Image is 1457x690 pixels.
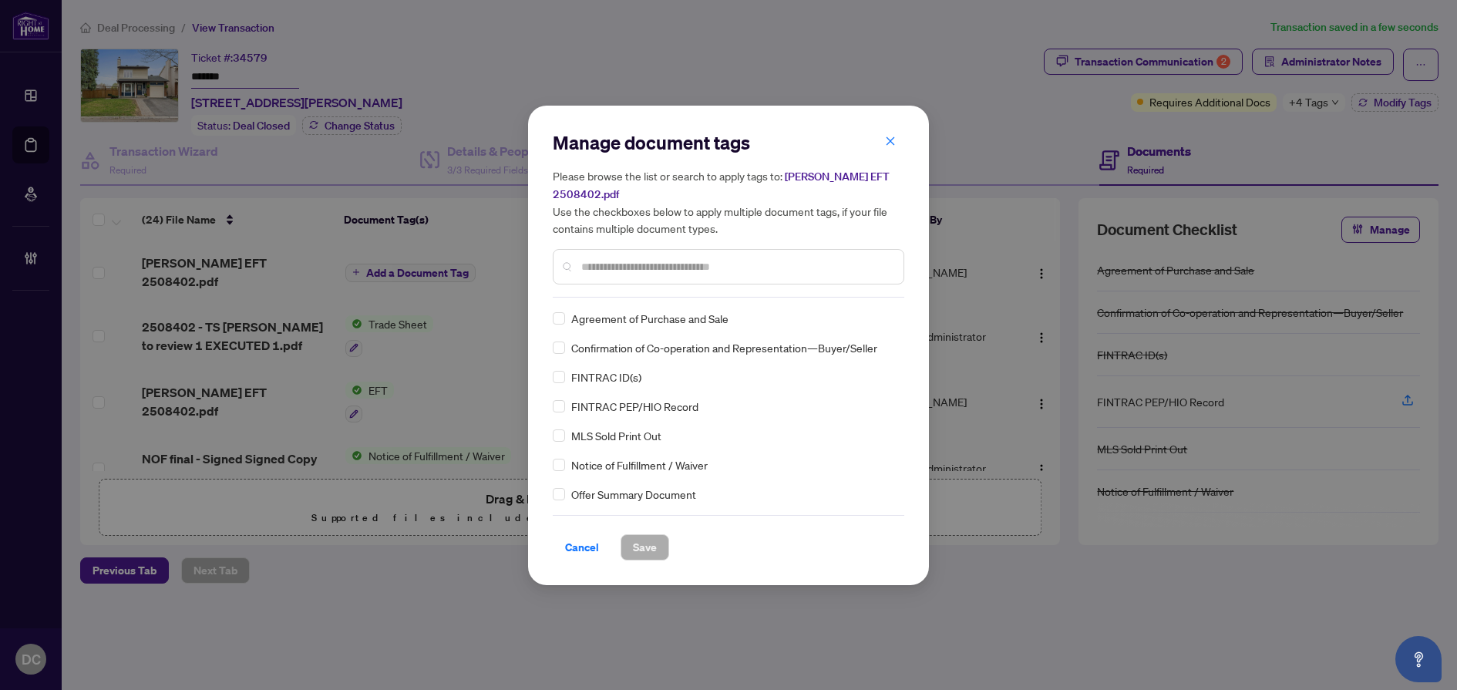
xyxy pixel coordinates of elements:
h2: Manage document tags [553,130,904,155]
button: Save [621,534,669,560]
span: [PERSON_NAME] EFT 2508402.pdf [553,170,890,201]
span: MLS Sold Print Out [571,427,661,444]
span: Offer Summary Document [571,486,696,503]
span: close [885,136,896,146]
span: Notice of Fulfillment / Waiver [571,456,708,473]
button: Cancel [553,534,611,560]
button: Open asap [1395,636,1442,682]
span: Cancel [565,535,599,560]
span: Confirmation of Co-operation and Representation—Buyer/Seller [571,339,877,356]
span: Agreement of Purchase and Sale [571,310,728,327]
span: FINTRAC ID(s) [571,369,641,385]
span: FINTRAC PEP/HIO Record [571,398,698,415]
h5: Please browse the list or search to apply tags to: Use the checkboxes below to apply multiple doc... [553,167,904,237]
